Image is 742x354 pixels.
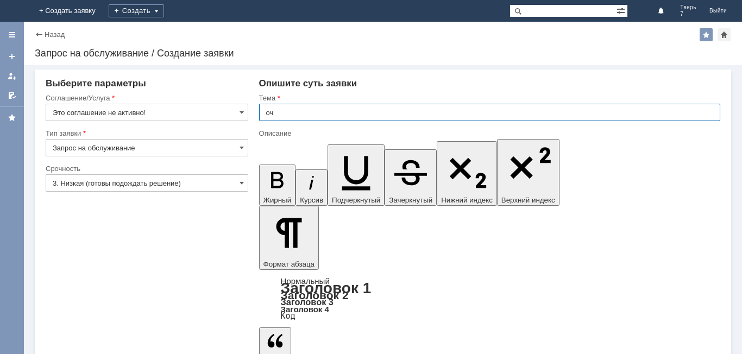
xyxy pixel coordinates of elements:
a: Нормальный [281,276,330,286]
span: Расширенный поиск [617,5,627,15]
a: Заголовок 3 [281,297,334,307]
div: Добавить в избранное [700,28,713,41]
div: Срочность [46,165,246,172]
div: Формат абзаца [259,277,720,320]
a: Мои согласования [3,87,21,104]
a: Заголовок 4 [281,305,329,314]
span: Опишите суть заявки [259,78,357,88]
div: Соглашение/Услуга [46,94,246,102]
button: Верхний индекс [497,139,559,206]
div: Сделать домашней страницей [718,28,731,41]
span: Выберите параметры [46,78,146,88]
div: Создать [109,4,164,17]
span: 7 [680,11,696,17]
a: Мои заявки [3,67,21,85]
a: Назад [45,30,65,39]
div: Тип заявки [46,130,246,137]
span: Формат абзаца [263,260,315,268]
button: Курсив [295,169,328,206]
button: Нижний индекс [437,141,497,206]
span: Нижний индекс [441,196,493,204]
div: Запрос на обслуживание / Создание заявки [35,48,731,59]
span: Зачеркнутый [389,196,432,204]
button: Жирный [259,165,296,206]
a: Код [281,311,295,321]
span: Тверь [680,4,696,11]
div: Тема [259,94,718,102]
a: Заголовок 1 [281,280,372,296]
a: Создать заявку [3,48,21,65]
button: Зачеркнутый [385,149,437,206]
span: Подчеркнутый [332,196,380,204]
span: Верхний индекс [501,196,555,204]
span: Жирный [263,196,292,204]
a: Заголовок 2 [281,289,349,301]
button: Подчеркнутый [328,144,385,206]
div: Описание [259,130,718,137]
button: Формат абзаца [259,206,319,270]
span: Курсив [300,196,323,204]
